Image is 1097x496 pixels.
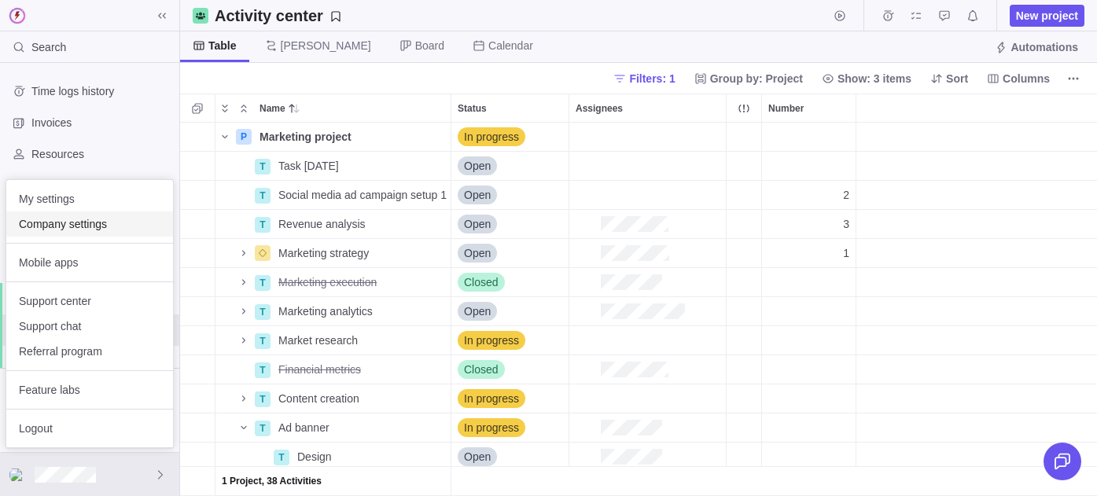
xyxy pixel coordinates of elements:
img: Show [9,468,28,481]
a: My settings [6,186,173,211]
a: Mobile apps [6,250,173,275]
span: Referral program [19,344,160,359]
a: Support chat [6,314,173,339]
a: Logout [6,416,173,441]
span: Support chat [19,318,160,334]
span: Support center [19,293,160,309]
span: Mobile apps [19,255,160,270]
a: Company settings [6,211,173,237]
span: My settings [19,191,160,207]
a: Support center [6,288,173,314]
a: Referral program [6,339,173,364]
a: Feature labs [6,377,173,402]
span: Company settings [19,216,160,232]
div: Helen Smith [9,465,28,484]
span: Feature labs [19,382,160,398]
span: Logout [19,421,160,436]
